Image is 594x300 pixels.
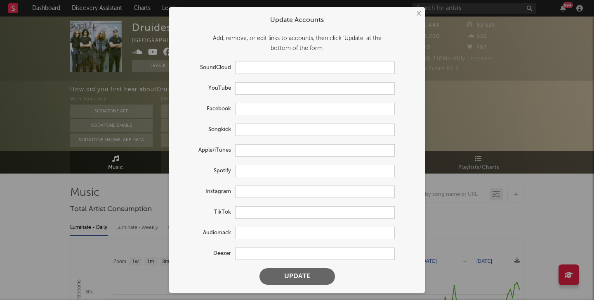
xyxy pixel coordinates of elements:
[177,207,235,217] label: TikTok
[177,187,235,197] label: Instagram
[177,33,417,53] div: Add, remove, or edit links to accounts, then click 'Update' at the bottom of the form.
[259,268,335,285] button: Update
[414,9,423,18] button: ×
[177,249,235,259] label: Deezer
[177,166,235,176] label: Spotify
[177,104,235,114] label: Facebook
[177,15,417,25] div: Update Accounts
[177,63,235,73] label: SoundCloud
[177,125,235,135] label: Songkick
[177,145,235,155] label: Apple/iTunes
[177,228,235,238] label: Audiomack
[177,83,235,93] label: YouTube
